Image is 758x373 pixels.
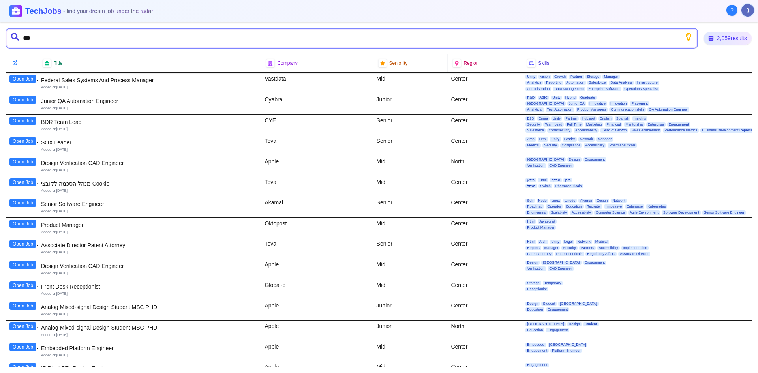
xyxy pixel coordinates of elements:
span: Partner [569,75,584,79]
span: Storage [525,281,541,285]
div: Mid [373,218,448,238]
span: Html [538,178,548,182]
span: Region [463,60,478,66]
div: 2,059 results [704,32,752,45]
div: Added on [DATE] [41,291,258,296]
span: Javascript [538,219,557,224]
span: Skills [538,60,549,66]
span: Data Analysis [609,81,634,85]
div: Added on [DATE] [41,230,258,235]
div: Apple [261,259,373,279]
span: Patent Attorney [525,252,553,256]
span: ? [730,6,734,14]
button: Open Job [9,281,36,289]
div: CYE [261,115,373,135]
span: Accessibility [570,210,593,215]
span: Partner [564,116,579,121]
div: Vastdata [261,73,373,94]
span: Html [525,219,536,224]
button: Open Job [9,199,36,207]
div: Teva [261,238,373,259]
span: - find your dream job under the radar [63,8,153,14]
div: Associate Director Patent Attorney [41,241,258,249]
div: Center [448,341,522,361]
span: Company [277,60,297,66]
span: Engagement [583,157,606,162]
span: Software Development [662,210,701,215]
span: Partners [579,246,596,250]
span: Medical [594,240,609,244]
span: [GEOGRAPHIC_DATA] [548,343,588,347]
span: Emea [537,116,550,121]
span: Junior QA [567,101,586,106]
div: Federal Sales Systems And Process Manager [41,76,258,84]
span: Verification [525,266,546,271]
div: Center [448,197,522,217]
span: English [598,116,613,121]
span: Unity [551,96,562,100]
div: Front Desk Receptionist [41,283,258,291]
div: Senior [373,135,448,156]
span: Head of Growth [600,128,628,133]
span: Marketing [585,122,604,127]
div: SOX Leader [41,139,258,146]
div: Mid [373,279,448,300]
span: Switch [538,184,552,188]
span: Cybersecurity [547,128,572,133]
button: Open Job [9,302,36,310]
span: Engineering [525,210,548,215]
span: Node [537,199,548,203]
button: Open Job [9,220,36,228]
span: Legal [563,240,574,244]
span: Arch [538,240,548,244]
div: Center [448,73,522,94]
button: Open Job [9,117,36,125]
div: Design Verification CAD Engineer [41,159,258,167]
span: Linode [563,199,577,203]
span: Unity [551,116,563,121]
span: Design [595,199,609,203]
div: Center [448,115,522,135]
span: Test Automation [546,107,574,112]
span: Enterprise Software [587,87,621,91]
span: Analytics [525,81,543,85]
div: Junior [373,300,448,320]
span: Automation [565,81,586,85]
span: Playwright [630,101,649,106]
span: Enterprise [625,204,644,209]
button: Open Job [9,158,36,166]
span: Innovative [588,101,607,106]
button: About Techjobs [726,5,737,16]
span: Leader [563,137,577,141]
button: Open Job [9,343,36,351]
span: Student [583,322,599,326]
span: Title [54,60,62,66]
button: Open Job [9,261,36,269]
div: Teva [261,135,373,156]
div: Senior [373,238,448,259]
span: Manager [602,75,620,79]
div: Center [448,176,522,197]
span: R&D [525,96,536,100]
span: Html [538,137,548,141]
div: Embedded Platform Engineer [41,344,258,352]
span: Accessibility [597,246,620,250]
span: Innovative [604,204,623,209]
button: Open Job [9,363,36,371]
span: Growth [553,75,567,79]
img: User avatar [741,4,754,17]
button: User menu [741,3,755,17]
div: Mid [373,156,448,176]
span: Receptionist [525,287,548,291]
div: Design Verification CAD Engineer [41,262,258,270]
span: Operator [546,204,563,209]
div: Center [448,238,522,259]
div: Apple [261,156,373,176]
span: Product Managers [576,107,608,112]
span: Kubernetes [646,204,667,209]
span: B2B [525,116,535,121]
span: Computer Science [594,210,627,215]
span: Temporary [543,281,563,285]
div: Added on [DATE] [41,188,258,193]
div: Added on [DATE] [41,312,258,317]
